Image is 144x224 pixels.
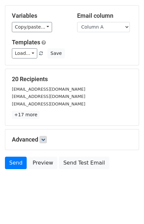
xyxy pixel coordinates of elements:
a: Copy/paste... [12,22,52,32]
h5: Advanced [12,136,132,143]
a: Send Test Email [59,157,109,169]
button: Save [47,48,65,58]
iframe: Chat Widget [111,192,144,224]
h5: Email column [77,12,132,19]
small: [EMAIL_ADDRESS][DOMAIN_NAME] [12,94,85,99]
small: [EMAIL_ADDRESS][DOMAIN_NAME] [12,87,85,92]
a: +17 more [12,111,40,119]
h5: 20 Recipients [12,76,132,83]
h5: Variables [12,12,67,19]
a: Templates [12,39,40,46]
a: Send [5,157,27,169]
a: Load... [12,48,37,58]
small: [EMAIL_ADDRESS][DOMAIN_NAME] [12,101,85,106]
a: Preview [28,157,57,169]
